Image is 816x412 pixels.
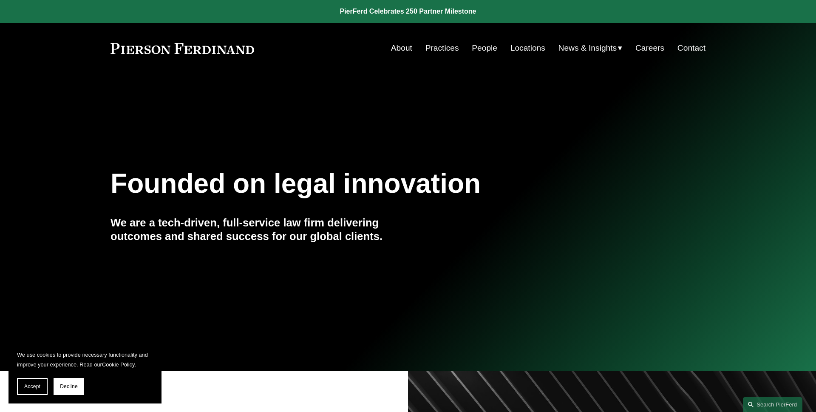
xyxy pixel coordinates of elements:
[677,40,705,56] a: Contact
[743,397,802,412] a: Search this site
[635,40,664,56] a: Careers
[24,383,40,389] span: Accept
[17,350,153,369] p: We use cookies to provide necessary functionality and improve your experience. Read our .
[102,361,135,368] a: Cookie Policy
[54,378,84,395] button: Decline
[17,378,48,395] button: Accept
[60,383,78,389] span: Decline
[8,341,161,403] section: Cookie banner
[425,40,459,56] a: Practices
[391,40,412,56] a: About
[558,40,623,56] a: folder dropdown
[472,40,497,56] a: People
[558,41,617,56] span: News & Insights
[510,40,545,56] a: Locations
[110,216,408,243] h4: We are a tech-driven, full-service law firm delivering outcomes and shared success for our global...
[110,168,606,199] h1: Founded on legal innovation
